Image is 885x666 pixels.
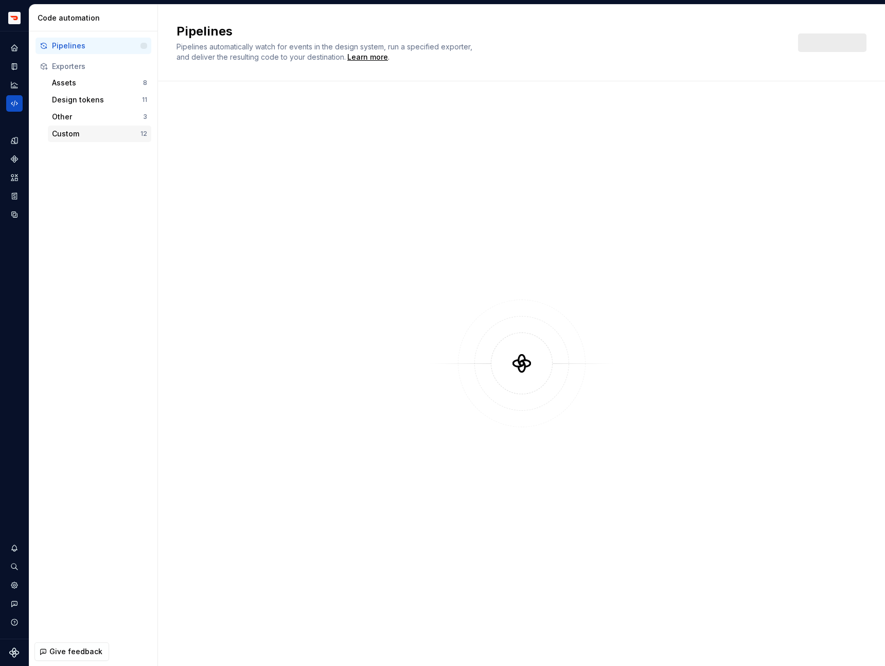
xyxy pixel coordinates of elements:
[36,38,151,54] button: Pipelines
[48,75,151,91] button: Assets8
[48,109,151,125] button: Other3
[6,595,23,612] button: Contact support
[52,78,143,88] div: Assets
[347,52,388,62] a: Learn more
[38,13,153,23] div: Code automation
[6,132,23,149] a: Design tokens
[52,95,142,105] div: Design tokens
[6,151,23,167] a: Components
[48,126,151,142] button: Custom12
[48,92,151,108] button: Design tokens11
[142,96,147,104] div: 11
[49,646,102,657] span: Give feedback
[6,58,23,75] a: Documentation
[6,95,23,112] a: Code automation
[6,77,23,93] a: Analytics
[143,113,147,121] div: 3
[176,42,474,61] span: Pipelines automatically watch for events in the design system, run a specified exporter, and deli...
[52,112,143,122] div: Other
[176,23,786,40] h2: Pipelines
[6,540,23,556] button: Notifications
[34,642,109,661] button: Give feedback
[6,188,23,204] a: Storybook stories
[346,54,390,61] span: .
[6,206,23,223] a: Data sources
[140,130,147,138] div: 12
[6,577,23,593] a: Settings
[6,169,23,186] a: Assets
[8,12,21,24] img: bd52d190-91a7-4889-9e90-eccda45865b1.png
[143,79,147,87] div: 8
[6,40,23,56] a: Home
[52,61,147,72] div: Exporters
[52,41,140,51] div: Pipelines
[9,647,20,658] svg: Supernova Logo
[6,558,23,575] button: Search ⌘K
[52,129,140,139] div: Custom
